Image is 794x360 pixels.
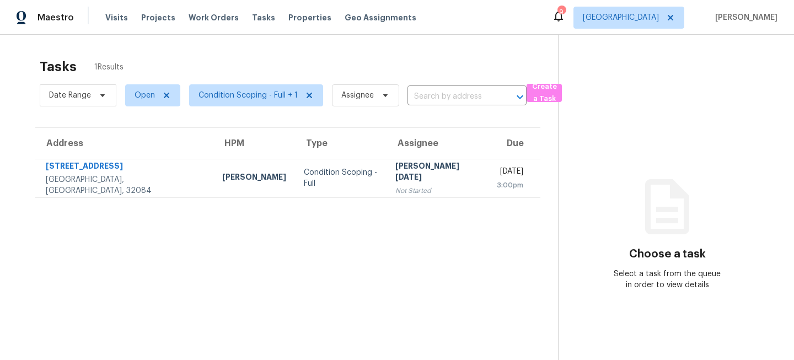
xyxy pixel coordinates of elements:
span: Projects [141,12,175,23]
th: Type [295,128,387,159]
button: Create a Task [527,84,562,102]
span: Condition Scoping - Full + 1 [198,90,298,101]
span: 1 Results [94,62,124,73]
h2: Tasks [40,61,77,72]
span: Create a Task [532,80,556,106]
input: Search by address [407,88,496,105]
div: [PERSON_NAME] [222,171,286,185]
span: Tasks [252,14,275,22]
span: Work Orders [189,12,239,23]
div: [GEOGRAPHIC_DATA], [GEOGRAPHIC_DATA], 32084 [46,174,205,196]
th: Due [488,128,540,159]
span: Date Range [49,90,91,101]
div: [STREET_ADDRESS] [46,160,205,174]
h3: Choose a task [629,249,706,260]
span: Open [135,90,155,101]
th: Assignee [387,128,488,159]
button: Open [512,89,528,105]
span: Properties [288,12,331,23]
div: [DATE] [497,166,523,180]
div: Not Started [395,185,479,196]
span: Geo Assignments [345,12,416,23]
div: [PERSON_NAME][DATE] [395,160,479,185]
th: HPM [213,128,295,159]
div: Condition Scoping - Full [304,167,378,189]
span: Maestro [37,12,74,23]
span: Visits [105,12,128,23]
span: Assignee [341,90,374,101]
span: [GEOGRAPHIC_DATA] [583,12,659,23]
th: Address [35,128,213,159]
span: [PERSON_NAME] [711,12,777,23]
div: Select a task from the queue in order to view details [613,268,722,291]
div: 3:00pm [497,180,523,191]
div: 9 [557,7,565,18]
